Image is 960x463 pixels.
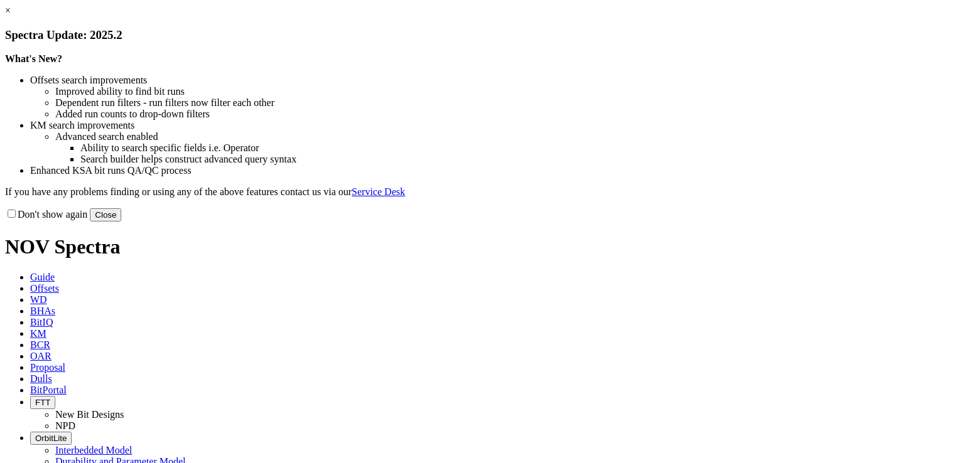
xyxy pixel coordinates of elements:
[30,75,955,86] li: Offsets search improvements
[55,409,124,420] a: New Bit Designs
[80,154,955,165] li: Search builder helps construct advanced query syntax
[5,186,955,198] p: If you have any problems finding or using any of the above features contact us via our
[30,385,67,395] span: BitPortal
[30,317,53,327] span: BitIQ
[55,97,955,109] li: Dependent run filters - run filters now filter each other
[35,398,50,407] span: FTT
[55,131,955,142] li: Advanced search enabled
[80,142,955,154] li: Ability to search specific fields i.e. Operator
[35,434,67,443] span: OrbitLite
[55,109,955,120] li: Added run counts to drop-down filters
[30,373,52,384] span: Dulls
[5,53,62,64] strong: What's New?
[30,362,65,373] span: Proposal
[30,351,52,361] span: OAR
[30,165,955,176] li: Enhanced KSA bit runs QA/QC process
[30,283,59,294] span: Offsets
[90,208,121,221] button: Close
[5,235,955,258] h1: NOV Spectra
[55,420,75,431] a: NPD
[5,209,87,220] label: Don't show again
[30,272,55,282] span: Guide
[55,445,132,455] a: Interbedded Model
[30,306,55,316] span: BHAs
[5,5,11,16] a: ×
[352,186,405,197] a: Service Desk
[30,294,47,305] span: WD
[30,328,46,339] span: KM
[30,339,50,350] span: BCR
[5,28,955,42] h3: Spectra Update: 2025.2
[30,120,955,131] li: KM search improvements
[8,210,16,218] input: Don't show again
[55,86,955,97] li: Improved ability to find bit runs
